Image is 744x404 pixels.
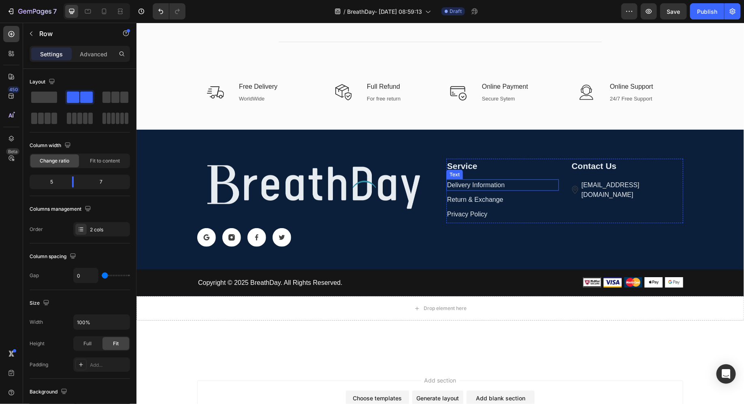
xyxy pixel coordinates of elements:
div: Column spacing [30,251,78,262]
img: Alt Image [61,136,298,192]
a: Return & Exchange [311,173,367,180]
iframe: Design area [136,23,744,404]
span: BreathDay- [DATE] 08:59:13 [347,7,422,16]
button: Publish [690,3,724,19]
p: Full Refund [230,59,293,69]
div: Choose templates [217,371,266,380]
div: Gap [30,272,39,279]
div: 5 [31,176,66,188]
p: FREE Shipping On All U.S. Orders Over $150 [1,316,607,324]
button: Save [660,3,687,19]
span: Fit [113,340,119,347]
span: Add section [285,353,323,362]
span: Fit to content [90,157,120,165]
div: Background [30,387,69,398]
span: Save [667,8,680,15]
div: Width [30,318,43,326]
p: Row [39,29,108,38]
span: Draft [450,8,462,15]
div: Undo/Redo [153,3,185,19]
div: Open Intercom Messenger [716,364,736,384]
div: Padding [30,361,48,368]
button: 7 [3,3,60,19]
p: Advanced [80,50,107,58]
p: Online Support [473,59,536,69]
div: 2 cols [90,226,128,233]
div: Columns management [30,204,93,215]
input: Auto [74,268,98,283]
div: Size [30,298,51,309]
a: Privacy Policy [311,188,351,195]
div: 7 [80,176,128,188]
div: Order [30,226,43,233]
p: For free return [230,72,293,80]
span: Full [83,340,92,347]
h2: Service [310,136,422,151]
p: Contact Us [435,137,546,150]
p: [EMAIL_ADDRESS][DOMAIN_NAME] [445,158,546,177]
p: Copyright © 2025 BreathDay. All Rights Reserved. [62,255,297,265]
div: Add blank section [339,371,389,380]
p: Secure Sytem [345,72,408,80]
div: Add... [90,361,128,369]
div: 450 [8,86,19,93]
span: Change ratio [40,157,70,165]
p: Online Payment [345,59,408,69]
p: Settings [40,50,63,58]
span: / [343,7,345,16]
div: Publish [697,7,717,16]
div: Layout [30,77,57,88]
div: Text [311,148,325,156]
div: Column width [30,140,72,151]
a: Delivery Information [311,159,368,166]
p: 24/7 Free Support [473,72,536,80]
div: Beta [6,148,19,155]
div: Generate layout [280,371,323,380]
img: Alt Image [446,254,547,265]
div: Height [30,340,45,347]
input: Auto [74,315,130,329]
div: Drop element here [287,282,330,289]
p: 7 [53,6,57,16]
img: Alt Image [435,163,443,171]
